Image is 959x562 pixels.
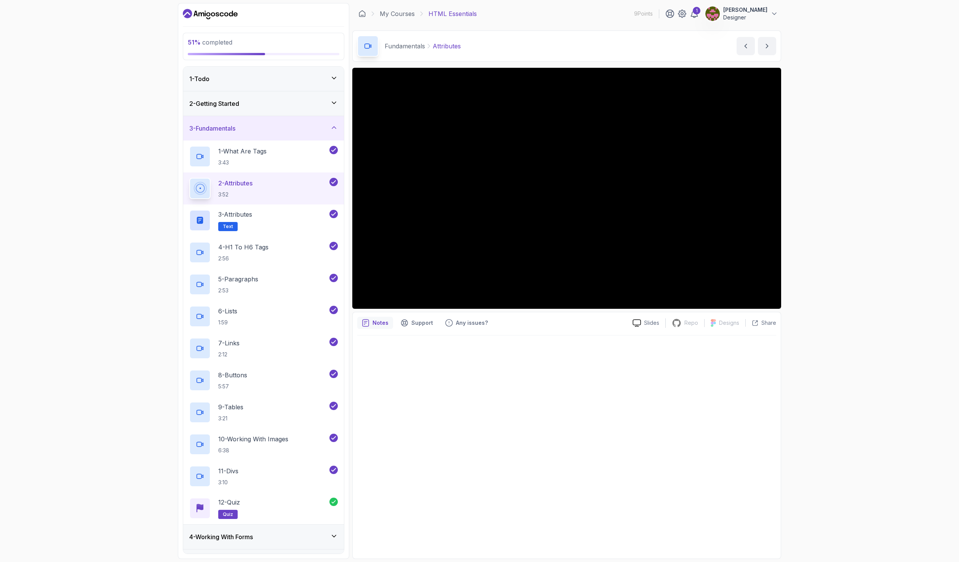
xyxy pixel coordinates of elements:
[352,68,781,309] iframe: 2 - Attributes
[719,319,739,327] p: Designs
[380,9,415,18] a: My Courses
[218,255,269,262] p: 2:56
[218,319,237,326] p: 1:59
[223,511,233,517] span: quiz
[644,319,659,327] p: Slides
[189,466,338,487] button: 11-Divs3:10
[218,479,238,486] p: 3:10
[761,319,776,327] p: Share
[218,307,237,316] p: 6 - Lists
[218,466,238,476] p: 11 - Divs
[183,67,344,91] button: 1-Todo
[218,243,269,252] p: 4 - H1 To H6 Tags
[693,7,700,14] div: 1
[218,275,258,284] p: 5 - Paragraphs
[441,317,492,329] button: Feedback button
[372,319,388,327] p: Notes
[705,6,720,21] img: user profile image
[218,415,243,422] p: 3:21
[223,224,233,230] span: Text
[189,306,338,327] button: 6-Lists1:59
[684,319,698,327] p: Repo
[189,532,253,541] h3: 4 - Working With Forms
[705,6,778,21] button: user profile image[PERSON_NAME]Designer
[189,178,338,199] button: 2-Attributes3:52
[218,338,240,348] p: 7 - Links
[723,6,767,14] p: [PERSON_NAME]
[396,317,438,329] button: Support button
[218,179,253,188] p: 2 - Attributes
[189,210,338,231] button: 3-AttributesText
[218,210,252,219] p: 3 - Attributes
[188,38,232,46] span: completed
[745,319,776,327] button: Share
[358,10,366,18] a: Dashboard
[218,402,243,412] p: 9 - Tables
[218,447,288,454] p: 6:38
[189,99,239,108] h3: 2 - Getting Started
[189,74,209,83] h3: 1 - Todo
[218,434,288,444] p: 10 - Working With Images
[218,191,253,198] p: 3:52
[690,9,699,18] a: 1
[218,351,240,358] p: 2:12
[737,37,755,55] button: previous content
[189,242,338,263] button: 4-H1 To H6 Tags2:56
[189,498,338,519] button: 12-Quizquiz
[411,319,433,327] p: Support
[189,434,338,455] button: 10-Working With Images6:38
[357,317,393,329] button: notes button
[218,147,267,156] p: 1 - What Are Tags
[189,370,338,391] button: 8-Buttons5:57
[189,402,338,423] button: 9-Tables3:21
[218,287,258,294] p: 2:53
[385,42,425,51] p: Fundamentals
[627,319,665,327] a: Slides
[433,42,461,51] p: Attributes
[183,8,238,20] a: Dashboard
[758,37,776,55] button: next content
[189,124,235,133] h3: 3 - Fundamentals
[428,9,477,18] p: HTML Essentials
[183,525,344,549] button: 4-Working With Forms
[183,116,344,140] button: 3-Fundamentals
[218,383,247,390] p: 5:57
[189,146,338,167] button: 1-What Are Tags3:43
[183,91,344,116] button: 2-Getting Started
[456,319,488,327] p: Any issues?
[218,498,240,507] p: 12 - Quiz
[189,338,338,359] button: 7-Links2:12
[723,14,767,21] p: Designer
[188,38,201,46] span: 51 %
[218,370,247,380] p: 8 - Buttons
[218,159,267,166] p: 3:43
[189,274,338,295] button: 5-Paragraphs2:53
[634,10,653,18] p: 9 Points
